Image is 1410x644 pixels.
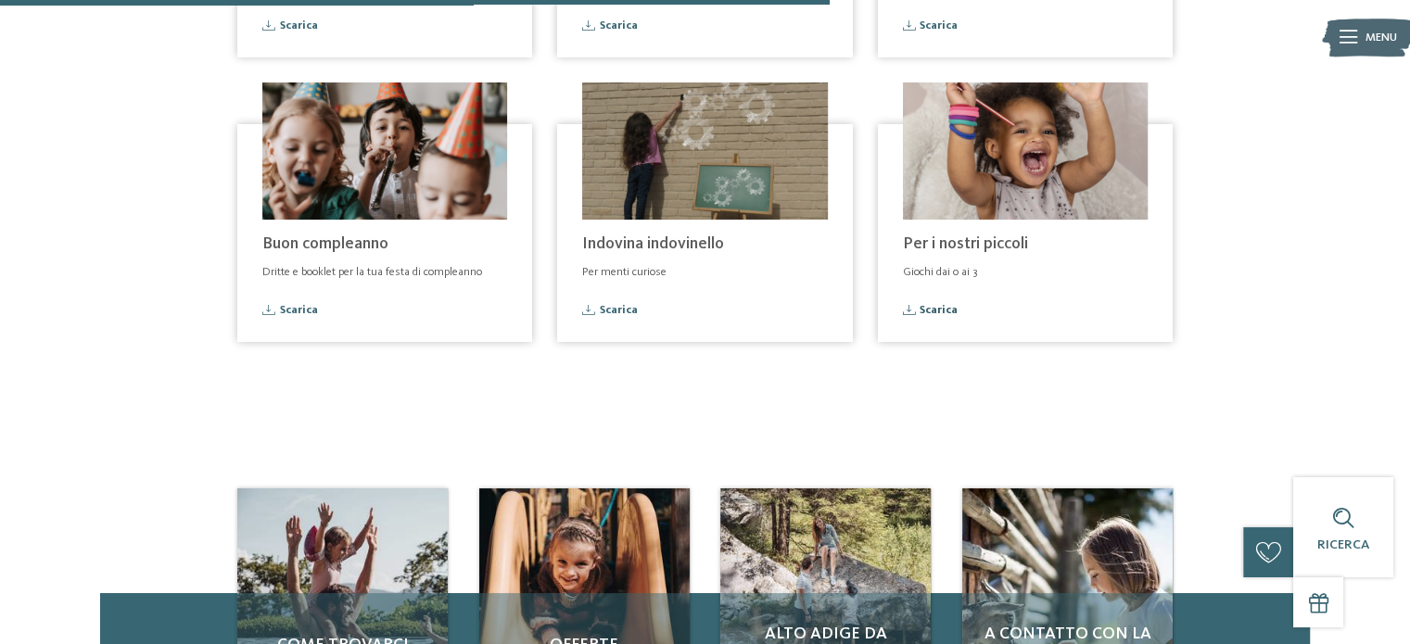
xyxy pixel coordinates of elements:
[262,82,507,220] img: ©Canva (Klotz Daniela)
[1317,538,1369,551] span: Ricerca
[582,20,827,32] a: Scarica
[582,235,724,252] span: Indovina indovinello
[280,20,318,32] span: Scarica
[582,264,827,281] p: Per menti curiose
[582,305,827,317] a: Scarica
[920,20,958,32] span: Scarica
[280,305,318,317] span: Scarica
[903,264,1148,281] p: Giochi dai 0 ai 3
[903,305,1148,317] a: Scarica
[582,82,827,220] img: ©Canva (Klotz Daniela)
[262,264,507,281] p: Dritte e booklet per la tua festa di compleanno
[903,20,1148,32] a: Scarica
[903,235,1028,252] span: Per i nostri piccoli
[262,20,507,32] a: Scarica
[600,20,638,32] span: Scarica
[600,305,638,317] span: Scarica
[903,82,1148,220] img: ©Canva (Klotz Daniela)
[262,235,388,252] span: Buon compleanno
[262,305,507,317] a: Scarica
[920,305,958,317] span: Scarica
